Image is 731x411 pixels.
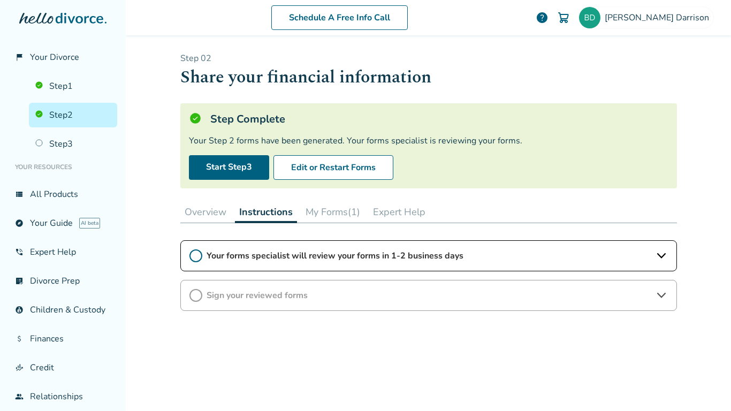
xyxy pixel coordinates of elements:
[9,182,117,207] a: view_listAll Products
[9,240,117,264] a: phone_in_talkExpert Help
[15,190,24,199] span: view_list
[180,52,677,64] p: Step 0 2
[15,53,24,62] span: flag_2
[301,201,364,223] button: My Forms(1)
[9,355,117,380] a: finance_modeCredit
[677,360,731,411] iframe: Chat Widget
[180,201,231,223] button: Overview
[189,135,668,147] div: Your Step 2 forms have been generated. Your forms specialist is reviewing your forms.
[9,45,117,70] a: flag_2Your Divorce
[180,64,677,90] h1: Share your financial information
[29,132,117,156] a: Step3
[189,155,269,180] a: Start Step3
[557,11,570,24] img: Cart
[15,363,24,372] span: finance_mode
[9,384,117,409] a: groupRelationships
[15,248,24,256] span: phone_in_talk
[605,12,713,24] span: [PERSON_NAME] Darrison
[29,74,117,98] a: Step1
[15,277,24,285] span: list_alt_check
[15,306,24,314] span: account_child
[15,334,24,343] span: attach_money
[9,211,117,235] a: exploreYour GuideAI beta
[235,201,297,223] button: Instructions
[9,269,117,293] a: list_alt_checkDivorce Prep
[79,218,100,229] span: AI beta
[207,250,651,262] span: Your forms specialist will review your forms in 1-2 business days
[15,219,24,227] span: explore
[369,201,430,223] button: Expert Help
[271,5,408,30] a: Schedule A Free Info Call
[9,156,117,178] li: Your Resources
[207,290,651,301] span: Sign your reviewed forms
[579,7,600,28] img: bdarrison@gmail.com
[9,298,117,322] a: account_childChildren & Custody
[30,51,79,63] span: Your Divorce
[210,112,285,126] h5: Step Complete
[273,155,393,180] button: Edit or Restart Forms
[15,392,24,401] span: group
[536,11,549,24] a: help
[29,103,117,127] a: Step2
[9,326,117,351] a: attach_moneyFinances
